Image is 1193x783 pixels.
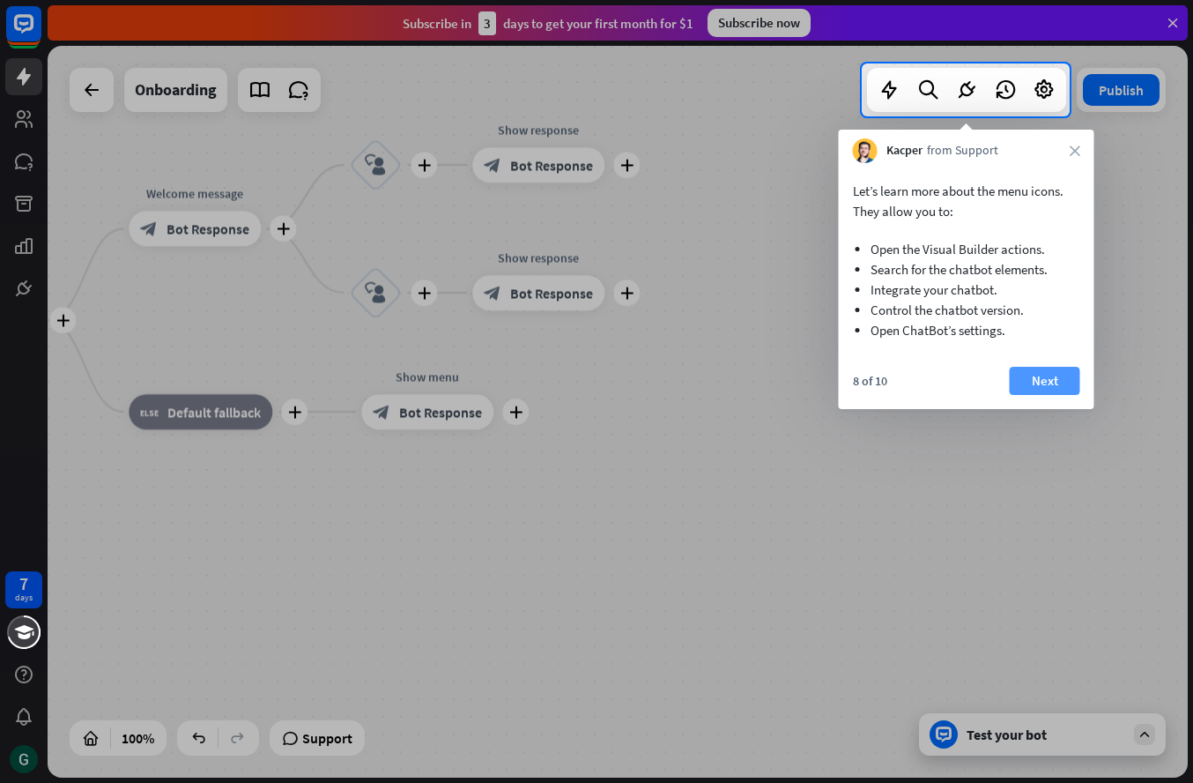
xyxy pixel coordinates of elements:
[1070,145,1080,156] i: close
[853,181,1080,221] p: Let’s learn more about the menu icons. They allow you to:
[886,142,923,160] span: Kacper
[871,259,1063,280] li: Search for the chatbot elements.
[871,239,1063,259] li: Open the Visual Builder actions.
[1010,367,1080,395] button: Next
[871,280,1063,300] li: Integrate your chatbot.
[871,300,1063,320] li: Control the chatbot version.
[927,142,998,160] span: from Support
[871,320,1063,340] li: Open ChatBot’s settings.
[853,373,887,389] div: 8 of 10
[14,7,67,60] button: Open LiveChat chat widget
